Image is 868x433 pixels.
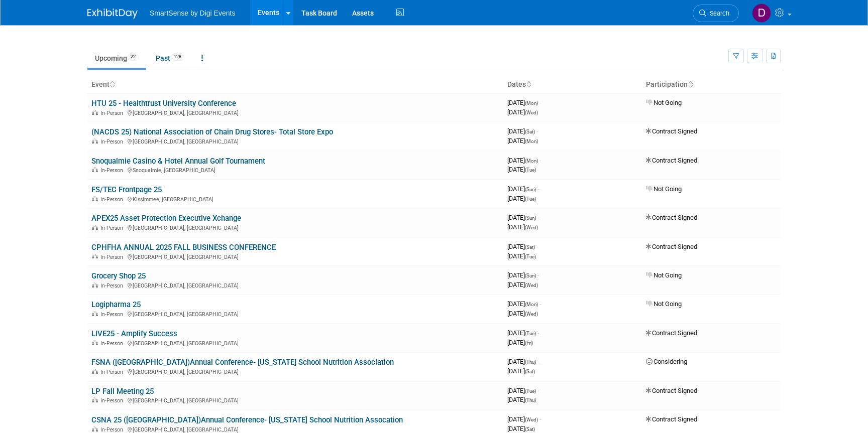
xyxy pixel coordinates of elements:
a: HTU 25 - Healthtrust University Conference [91,99,236,108]
img: Dan Tiernan [752,4,771,23]
a: FS/TEC Frontpage 25 [91,185,162,194]
a: (NACDS 25) National Association of Chain Drug Stores- Total Store Expo [91,127,333,136]
span: [DATE] [507,415,541,423]
a: Sort by Event Name [110,80,115,88]
span: [DATE] [507,157,541,164]
span: (Mon) [525,100,538,106]
span: Not Going [646,185,682,193]
span: [DATE] [507,99,541,106]
span: - [537,358,539,365]
img: In-Person Event [92,138,98,143]
span: - [539,157,541,164]
span: (Sun) [525,273,536,278]
a: APEX25 Asset Protection Executive Xchange [91,214,241,223]
img: In-Person Event [92,282,98,287]
div: [GEOGRAPHIC_DATA], [GEOGRAPHIC_DATA] [91,137,499,145]
a: FSNA ([GEOGRAPHIC_DATA])Annual Conference- [US_STATE] School Nutrition Association [91,358,394,367]
span: [DATE] [507,137,538,145]
span: Contract Signed [646,329,697,337]
div: [GEOGRAPHIC_DATA], [GEOGRAPHIC_DATA] [91,223,499,231]
a: Snoqualmie Casino & Hotel Annual Golf Tournament [91,157,265,166]
span: (Tue) [525,331,536,336]
span: [DATE] [507,195,536,202]
img: In-Person Event [92,426,98,431]
a: Grocery Shop 25 [91,271,146,280]
span: [DATE] [507,310,538,317]
div: [GEOGRAPHIC_DATA], [GEOGRAPHIC_DATA] [91,396,499,404]
span: [DATE] [507,127,538,135]
span: [DATE] [507,185,539,193]
span: [DATE] [507,108,538,116]
span: Contract Signed [646,127,697,135]
span: [DATE] [507,271,539,279]
a: Sort by Start Date [526,80,531,88]
span: (Fri) [525,340,533,346]
img: In-Person Event [92,397,98,402]
img: In-Person Event [92,225,98,230]
span: [DATE] [507,300,541,308]
span: [DATE] [507,396,536,403]
span: Contract Signed [646,157,697,164]
span: - [537,185,539,193]
span: Contract Signed [646,415,697,423]
span: [DATE] [507,243,538,250]
span: - [536,243,538,250]
th: Participation [642,76,781,93]
span: - [539,99,541,106]
div: Kissimmee, [GEOGRAPHIC_DATA] [91,195,499,203]
span: [DATE] [507,358,539,365]
span: In-Person [100,426,126,433]
span: [DATE] [507,281,538,288]
a: CPHFHA ANNUAL 2025 FALL BUSINESS CONFERENCE [91,243,276,252]
span: Contract Signed [646,387,697,394]
span: Considering [646,358,687,365]
span: 22 [128,53,139,61]
span: In-Person [100,225,126,231]
span: SmartSense by Digi Events [150,9,235,17]
span: - [539,415,541,423]
a: Past128 [148,49,192,68]
a: Sort by Participation Type [688,80,693,88]
span: In-Person [100,254,126,260]
span: (Wed) [525,282,538,288]
span: [DATE] [507,367,535,375]
div: [GEOGRAPHIC_DATA], [GEOGRAPHIC_DATA] [91,108,499,116]
span: [DATE] [507,166,536,173]
img: In-Person Event [92,196,98,201]
span: (Sat) [525,129,535,134]
span: Contract Signed [646,214,697,221]
span: [DATE] [507,329,539,337]
span: (Mon) [525,302,538,307]
span: Not Going [646,300,682,308]
span: (Tue) [525,196,536,202]
span: (Mon) [525,138,538,144]
div: [GEOGRAPHIC_DATA], [GEOGRAPHIC_DATA] [91,252,499,260]
span: Not Going [646,99,682,106]
span: (Sun) [525,215,536,221]
img: In-Person Event [92,311,98,316]
span: In-Person [100,397,126,404]
span: 128 [171,53,184,61]
div: [GEOGRAPHIC_DATA], [GEOGRAPHIC_DATA] [91,310,499,318]
span: [DATE] [507,387,539,394]
span: Not Going [646,271,682,279]
span: - [537,214,539,221]
div: [GEOGRAPHIC_DATA], [GEOGRAPHIC_DATA] [91,281,499,289]
a: Search [693,5,739,22]
span: - [539,300,541,308]
a: LP Fall Meeting 25 [91,387,154,396]
span: (Tue) [525,254,536,259]
div: [GEOGRAPHIC_DATA], [GEOGRAPHIC_DATA] [91,367,499,375]
th: Dates [503,76,642,93]
div: [GEOGRAPHIC_DATA], [GEOGRAPHIC_DATA] [91,425,499,433]
span: (Wed) [525,417,538,422]
span: [DATE] [507,425,535,432]
span: In-Person [100,196,126,203]
span: (Thu) [525,359,536,365]
div: [GEOGRAPHIC_DATA], [GEOGRAPHIC_DATA] [91,339,499,347]
span: (Tue) [525,167,536,173]
span: Contract Signed [646,243,697,250]
th: Event [87,76,503,93]
span: In-Person [100,340,126,347]
span: (Sun) [525,187,536,192]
